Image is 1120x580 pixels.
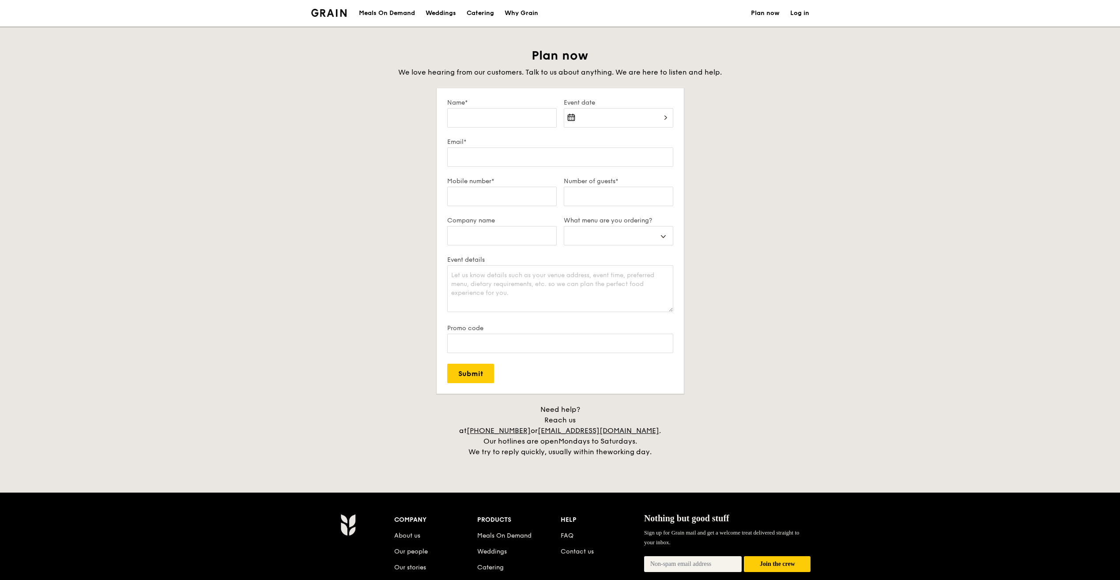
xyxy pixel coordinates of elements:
label: Name* [447,99,557,106]
a: Catering [477,564,504,571]
label: What menu are you ordering? [564,217,673,224]
span: Sign up for Grain mail and get a welcome treat delivered straight to your inbox. [644,529,799,546]
span: Mondays to Saturdays. [558,437,637,445]
a: FAQ [561,532,573,539]
input: Submit [447,364,494,383]
a: Our stories [394,564,426,571]
a: Logotype [311,9,347,17]
div: Help [561,514,644,526]
a: [EMAIL_ADDRESS][DOMAIN_NAME] [538,426,659,435]
label: Event date [564,99,673,106]
label: Promo code [447,324,673,332]
span: working day. [607,448,652,456]
a: Our people [394,548,428,555]
input: Non-spam email address [644,556,742,572]
a: Meals On Demand [477,532,532,539]
button: Join the crew [744,556,811,572]
label: Number of guests* [564,177,673,185]
div: Company [394,514,478,526]
a: About us [394,532,420,539]
img: Grain [311,9,347,17]
span: Plan now [532,48,588,63]
span: We love hearing from our customers. Talk to us about anything. We are here to listen and help. [398,68,722,76]
label: Company name [447,217,557,224]
label: Email* [447,138,673,146]
div: Need help? Reach us at or . Our hotlines are open We try to reply quickly, usually within the [450,404,671,457]
div: Products [477,514,561,526]
label: Event details [447,256,673,264]
a: Weddings [477,548,507,555]
span: Nothing but good stuff [644,513,729,523]
a: Contact us [561,548,594,555]
a: [PHONE_NUMBER] [467,426,531,435]
label: Mobile number* [447,177,557,185]
textarea: Let us know details such as your venue address, event time, preferred menu, dietary requirements,... [447,265,673,312]
img: AYc88T3wAAAABJRU5ErkJggg== [340,514,356,536]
